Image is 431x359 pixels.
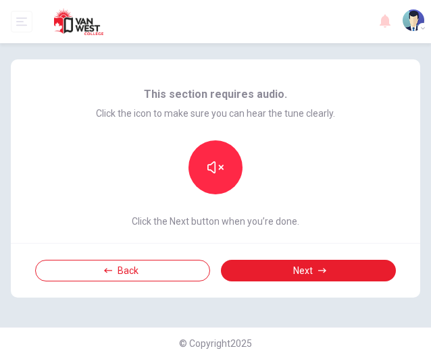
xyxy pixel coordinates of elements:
img: Van West logo [43,8,114,35]
button: Back [35,260,210,281]
button: open mobile menu [11,11,32,32]
button: Next [221,260,396,281]
span: Click the Next button when you’re done. [96,216,335,227]
span: This section requires audio. [144,86,287,103]
span: Click the icon to make sure you can hear the tune clearly. [96,108,335,119]
span: © Copyright 2025 [179,335,252,352]
img: Profile picture [403,9,424,31]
